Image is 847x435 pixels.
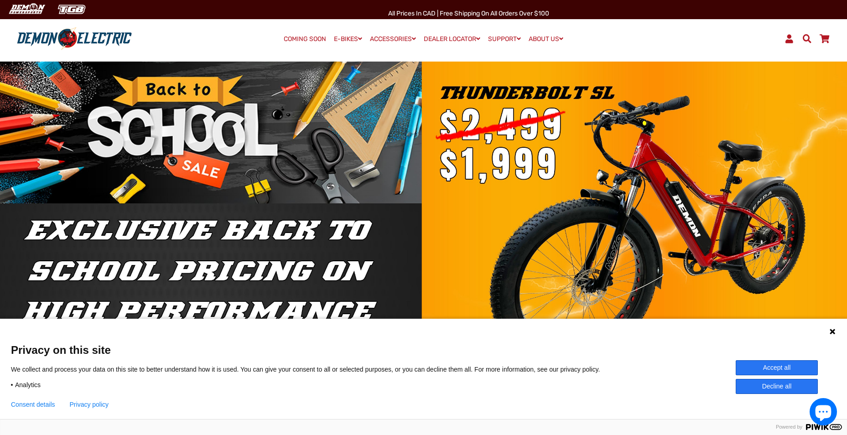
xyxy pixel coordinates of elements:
[11,401,55,408] button: Consent details
[11,343,836,357] span: Privacy on this site
[281,33,329,46] a: COMING SOON
[485,32,524,46] a: SUPPORT
[388,10,549,17] span: All Prices in CAD | Free shipping on all orders over $100
[53,2,90,17] img: TGB Canada
[421,32,483,46] a: DEALER LOCATOR
[11,365,613,373] p: We collect and process your data on this site to better understand how it is used. You can give y...
[736,379,818,394] button: Decline all
[772,424,806,430] span: Powered by
[70,401,109,408] a: Privacy policy
[736,360,818,375] button: Accept all
[15,381,41,389] span: Analytics
[525,32,566,46] a: ABOUT US
[367,32,419,46] a: ACCESSORIES
[807,398,840,428] inbox-online-store-chat: Shopify online store chat
[331,32,365,46] a: E-BIKES
[5,2,48,17] img: Demon Electric
[14,27,135,51] img: Demon Electric logo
